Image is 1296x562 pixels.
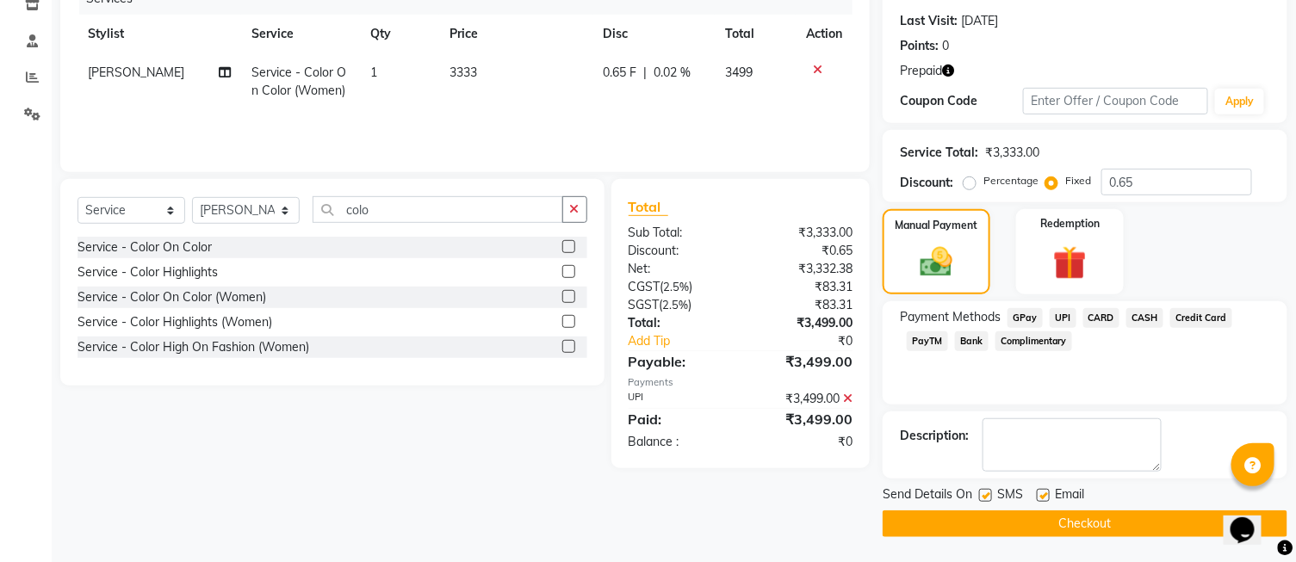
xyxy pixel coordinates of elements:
[592,15,715,53] th: Disc
[616,332,761,350] a: Add Tip
[883,510,1287,537] button: Checkout
[616,390,741,408] div: UPI
[900,37,939,55] div: Points:
[900,92,1023,110] div: Coupon Code
[78,238,212,256] div: Service - Color On Color
[1043,242,1098,284] img: _gift.svg
[1023,88,1208,114] input: Enter Offer / Coupon Code
[1065,173,1091,188] label: Fixed
[241,15,360,53] th: Service
[883,485,972,507] span: Send Details On
[1008,308,1043,328] span: GPay
[907,331,948,351] span: PayTM
[715,15,796,53] th: Total
[616,314,741,332] div: Total:
[78,288,266,306] div: Service - Color On Color (Women)
[616,351,741,372] div: Payable:
[955,331,989,351] span: Bank
[900,427,969,445] div: Description:
[1040,216,1100,232] label: Redemption
[88,65,184,80] span: [PERSON_NAME]
[654,64,691,82] span: 0.02 %
[796,15,853,53] th: Action
[643,64,647,82] span: |
[741,278,865,296] div: ₹83.31
[942,37,949,55] div: 0
[910,244,963,281] img: _cash.svg
[983,173,1039,188] label: Percentage
[629,297,660,312] span: SGST
[78,338,309,356] div: Service - Color High On Fashion (Women)
[741,390,865,408] div: ₹3,499.00
[616,433,741,451] div: Balance :
[629,198,668,216] span: Total
[985,144,1039,162] div: ₹3,333.00
[616,260,741,278] div: Net:
[251,65,346,98] span: Service - Color On Color (Women)
[995,331,1073,351] span: Complimentary
[741,409,865,429] div: ₹3,499.00
[439,15,592,53] th: Price
[616,224,741,242] div: Sub Total:
[78,263,218,281] div: Service - Color Highlights
[603,64,636,82] span: 0.65 F
[900,174,953,192] div: Discount:
[725,65,753,80] span: 3499
[629,375,853,390] div: Payments
[900,144,978,162] div: Service Total:
[741,224,865,242] div: ₹3,333.00
[450,65,477,80] span: 3333
[900,308,1001,326] span: Payment Methods
[741,433,865,451] div: ₹0
[616,278,741,296] div: ( )
[1170,308,1232,328] span: Credit Card
[1055,485,1084,507] span: Email
[741,314,865,332] div: ₹3,499.00
[1215,89,1264,114] button: Apply
[896,218,978,233] label: Manual Payment
[1050,308,1076,328] span: UPI
[761,332,865,350] div: ₹0
[360,15,439,53] th: Qty
[900,12,958,30] div: Last Visit:
[664,280,690,293] span: 2.5%
[663,298,689,312] span: 2.5%
[78,15,241,53] th: Stylist
[1224,493,1279,545] iframe: chat widget
[1126,308,1163,328] span: CASH
[997,485,1023,507] span: SMS
[741,296,865,314] div: ₹83.31
[741,351,865,372] div: ₹3,499.00
[616,409,741,429] div: Paid:
[616,296,741,314] div: ( )
[616,242,741,260] div: Discount:
[370,65,377,80] span: 1
[741,242,865,260] div: ₹0.65
[629,279,660,294] span: CGST
[741,260,865,278] div: ₹3,332.38
[961,12,998,30] div: [DATE]
[900,62,942,80] span: Prepaid
[313,196,563,223] input: Search or Scan
[78,313,272,331] div: Service - Color Highlights (Women)
[1083,308,1120,328] span: CARD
